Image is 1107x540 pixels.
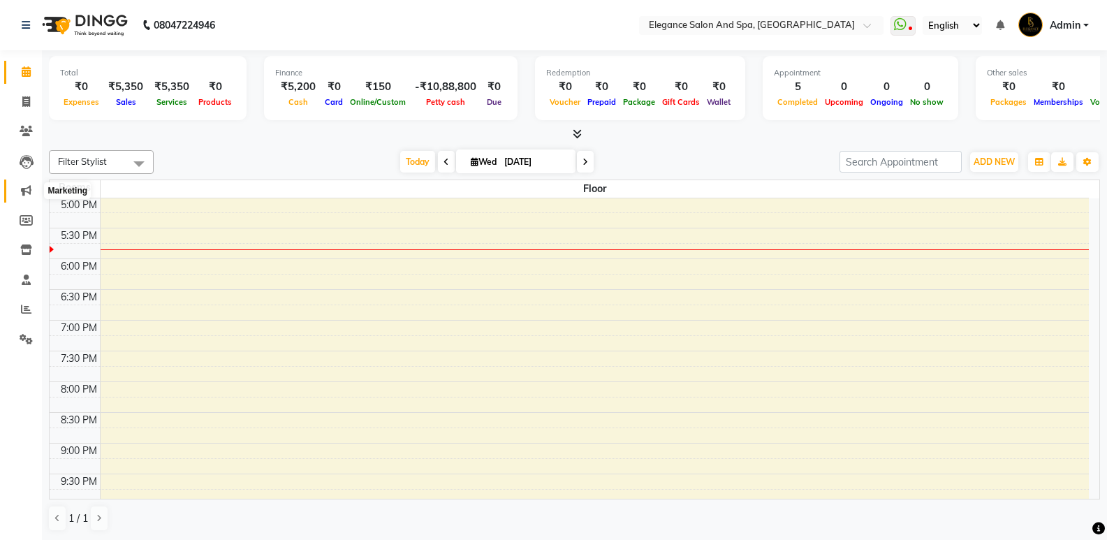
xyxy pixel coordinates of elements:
[58,156,107,167] span: Filter Stylist
[546,79,584,95] div: ₹0
[620,79,659,95] div: ₹0
[195,97,235,107] span: Products
[400,151,435,173] span: Today
[275,67,506,79] div: Finance
[584,79,620,95] div: ₹0
[58,413,100,428] div: 8:30 PM
[154,6,215,45] b: 08047224946
[58,474,100,489] div: 9:30 PM
[423,97,469,107] span: Petty cash
[149,79,195,95] div: ₹5,350
[60,67,235,79] div: Total
[703,97,734,107] span: Wallet
[44,182,91,199] div: Marketing
[987,79,1030,95] div: ₹0
[58,321,100,335] div: 7:00 PM
[546,97,584,107] span: Voucher
[275,79,321,95] div: ₹5,200
[58,228,100,243] div: 5:30 PM
[584,97,620,107] span: Prepaid
[840,151,962,173] input: Search Appointment
[58,444,100,458] div: 9:00 PM
[659,79,703,95] div: ₹0
[58,382,100,397] div: 8:00 PM
[60,79,103,95] div: ₹0
[659,97,703,107] span: Gift Cards
[774,67,947,79] div: Appointment
[409,79,482,95] div: -₹10,88,800
[907,79,947,95] div: 0
[974,156,1015,167] span: ADD NEW
[1030,79,1087,95] div: ₹0
[774,97,821,107] span: Completed
[500,152,570,173] input: 2025-09-03
[346,79,409,95] div: ₹150
[68,511,88,526] span: 1 / 1
[483,97,505,107] span: Due
[195,79,235,95] div: ₹0
[103,79,149,95] div: ₹5,350
[112,97,140,107] span: Sales
[285,97,311,107] span: Cash
[867,79,907,95] div: 0
[1030,97,1087,107] span: Memberships
[321,79,346,95] div: ₹0
[36,6,131,45] img: logo
[467,156,500,167] span: Wed
[346,97,409,107] span: Online/Custom
[1018,13,1043,37] img: Admin
[321,97,346,107] span: Card
[774,79,821,95] div: 5
[482,79,506,95] div: ₹0
[970,152,1018,172] button: ADD NEW
[821,97,867,107] span: Upcoming
[101,180,1090,198] span: Floor
[153,97,191,107] span: Services
[703,79,734,95] div: ₹0
[58,259,100,274] div: 6:00 PM
[1050,18,1080,33] span: Admin
[987,97,1030,107] span: Packages
[867,97,907,107] span: Ongoing
[821,79,867,95] div: 0
[620,97,659,107] span: Package
[58,198,100,212] div: 5:00 PM
[60,97,103,107] span: Expenses
[907,97,947,107] span: No show
[58,290,100,305] div: 6:30 PM
[58,351,100,366] div: 7:30 PM
[546,67,734,79] div: Redemption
